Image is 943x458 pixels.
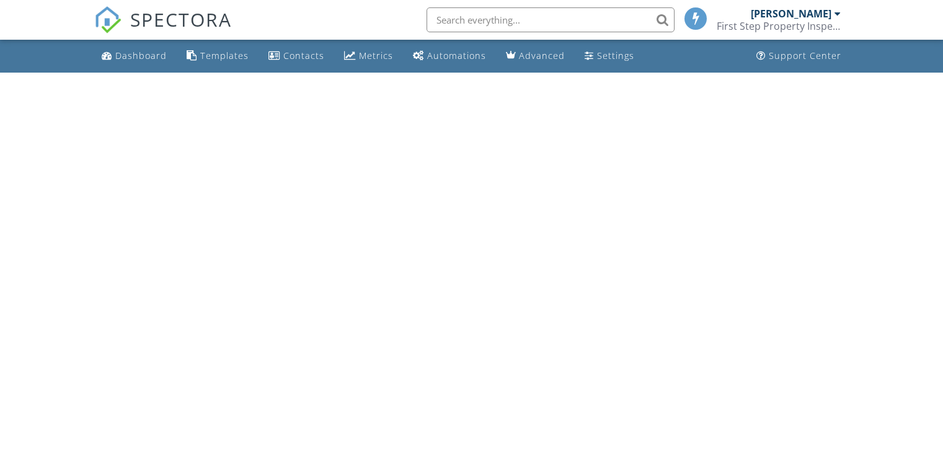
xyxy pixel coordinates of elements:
[751,45,846,68] a: Support Center
[751,7,831,20] div: [PERSON_NAME]
[115,50,167,61] div: Dashboard
[283,50,324,61] div: Contacts
[94,17,232,43] a: SPECTORA
[580,45,639,68] a: Settings
[717,20,841,32] div: First Step Property Inspections
[182,45,254,68] a: Templates
[427,7,675,32] input: Search everything...
[200,50,249,61] div: Templates
[769,50,841,61] div: Support Center
[408,45,491,68] a: Automations (Basic)
[519,50,565,61] div: Advanced
[597,50,634,61] div: Settings
[501,45,570,68] a: Advanced
[359,50,393,61] div: Metrics
[130,6,232,32] span: SPECTORA
[263,45,329,68] a: Contacts
[94,6,122,34] img: The Best Home Inspection Software - Spectora
[97,45,172,68] a: Dashboard
[427,50,486,61] div: Automations
[339,45,398,68] a: Metrics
